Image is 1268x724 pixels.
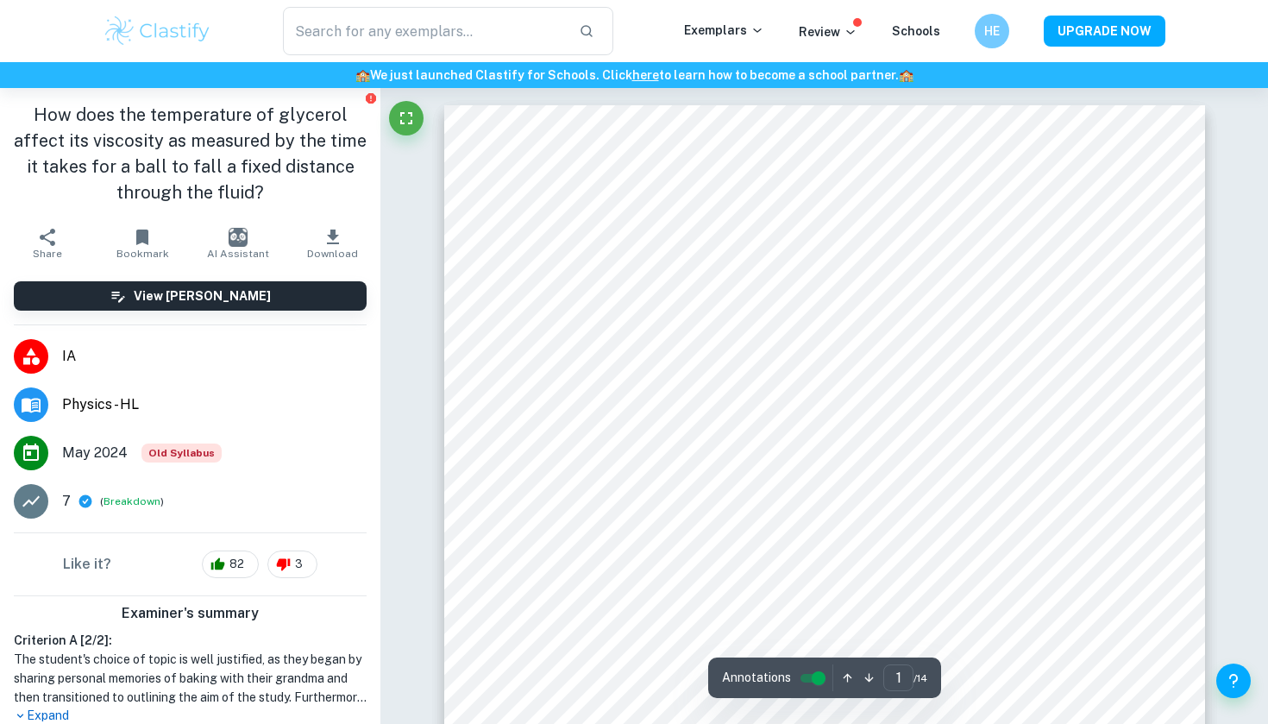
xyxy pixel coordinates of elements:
[141,444,222,463] span: Old Syllabus
[3,66,1265,85] h6: We just launched Clastify for Schools. Click to learn how to become a school partner.
[355,68,370,82] span: 🏫
[229,228,248,247] img: AI Assistant
[116,248,169,260] span: Bookmark
[62,346,367,367] span: IA
[1216,664,1251,698] button: Help and Feedback
[286,556,312,573] span: 3
[134,286,271,305] h6: View [PERSON_NAME]
[191,219,286,268] button: AI Assistant
[202,551,259,578] div: 82
[632,68,659,82] a: here
[307,248,358,260] span: Download
[892,24,940,38] a: Schools
[799,22,857,41] p: Review
[14,650,367,707] h1: The student's choice of topic is well justified, as they began by sharing personal memories of ba...
[722,669,791,687] span: Annotations
[283,7,565,55] input: Search for any exemplars...
[267,551,317,578] div: 3
[104,494,160,509] button: Breakdown
[975,14,1009,48] button: HE
[14,281,367,311] button: View [PERSON_NAME]
[684,21,764,40] p: Exemplars
[14,631,367,650] h6: Criterion A [ 2 / 2 ]:
[62,394,367,415] span: Physics - HL
[63,554,111,575] h6: Like it?
[982,22,1002,41] h6: HE
[364,91,377,104] button: Report issue
[33,248,62,260] span: Share
[100,494,164,510] span: ( )
[62,491,71,512] p: 7
[207,248,269,260] span: AI Assistant
[220,556,254,573] span: 82
[62,443,128,463] span: May 2024
[389,101,424,135] button: Fullscreen
[899,68,913,82] span: 🏫
[286,219,380,268] button: Download
[7,603,373,624] h6: Examiner's summary
[14,102,367,205] h1: How does the temperature of glycerol affect its viscosity as measured by the time it takes for a ...
[913,670,927,686] span: / 14
[95,219,190,268] button: Bookmark
[103,14,212,48] img: Clastify logo
[141,444,222,463] div: Starting from the May 2025 session, the Physics IA requirements have changed. It's OK to refer to...
[1044,16,1165,47] button: UPGRADE NOW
